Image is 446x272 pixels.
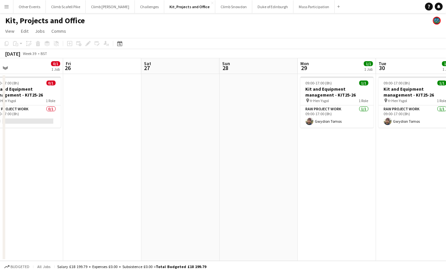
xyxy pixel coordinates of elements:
[51,28,66,34] span: Comms
[49,27,69,35] a: Comms
[57,264,206,269] div: Salary £18 199.79 + Expenses £0.00 + Subsistence £0.00 =
[5,50,20,57] div: [DATE]
[252,0,294,13] button: Duke of Edinburgh
[46,0,86,13] button: Climb Scafell Pike
[13,0,46,13] button: Other Events
[10,264,29,269] span: Budgeted
[18,27,31,35] a: Edit
[215,0,252,13] button: Climb Snowdon
[32,27,47,35] a: Jobs
[164,0,215,13] button: Kit, Projects and Office
[3,27,17,35] a: View
[21,28,28,34] span: Edit
[135,0,164,13] button: Challenges
[5,16,85,26] h1: Kit, Projects and Office
[35,28,45,34] span: Jobs
[41,51,47,56] div: BST
[3,263,30,270] button: Budgeted
[22,51,38,56] span: Week 39
[433,17,441,25] app-user-avatar: Staff RAW Adventures
[36,264,52,269] span: All jobs
[294,0,335,13] button: Mass Participation
[156,264,206,269] span: Total Budgeted £18 199.79
[5,28,14,34] span: View
[86,0,135,13] button: Climb [PERSON_NAME]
